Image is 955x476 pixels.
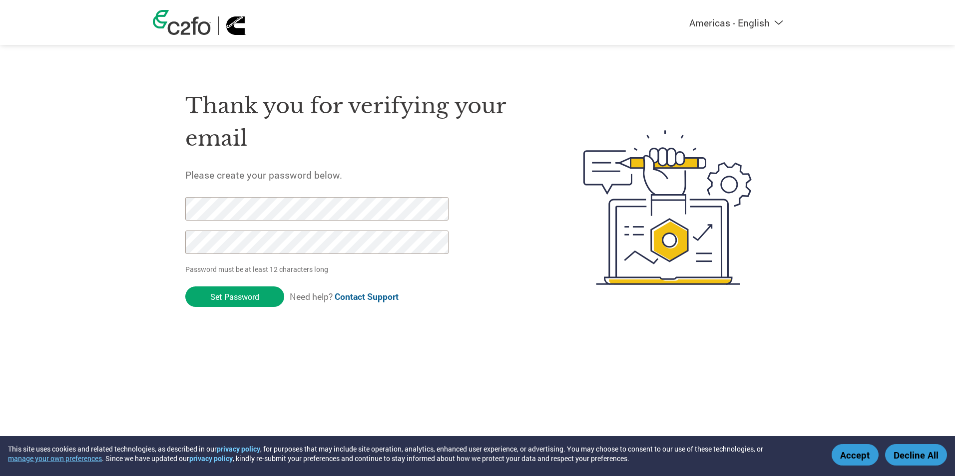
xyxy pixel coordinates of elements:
[8,454,102,463] button: manage your own preferences
[8,444,817,463] div: This site uses cookies and related technologies, as described in our , for purposes that may incl...
[153,10,211,35] img: c2fo logo
[885,444,947,466] button: Decline All
[832,444,879,466] button: Accept
[189,454,233,463] a: privacy policy
[335,291,399,302] a: Contact Support
[226,16,246,35] img: Cummins
[217,444,260,454] a: privacy policy
[185,169,536,181] h5: Please create your password below.
[185,90,536,154] h1: Thank you for verifying your email
[565,75,770,340] img: create-password
[290,291,399,302] span: Need help?
[185,286,284,307] input: Set Password
[185,264,452,274] p: Password must be at least 12 characters long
